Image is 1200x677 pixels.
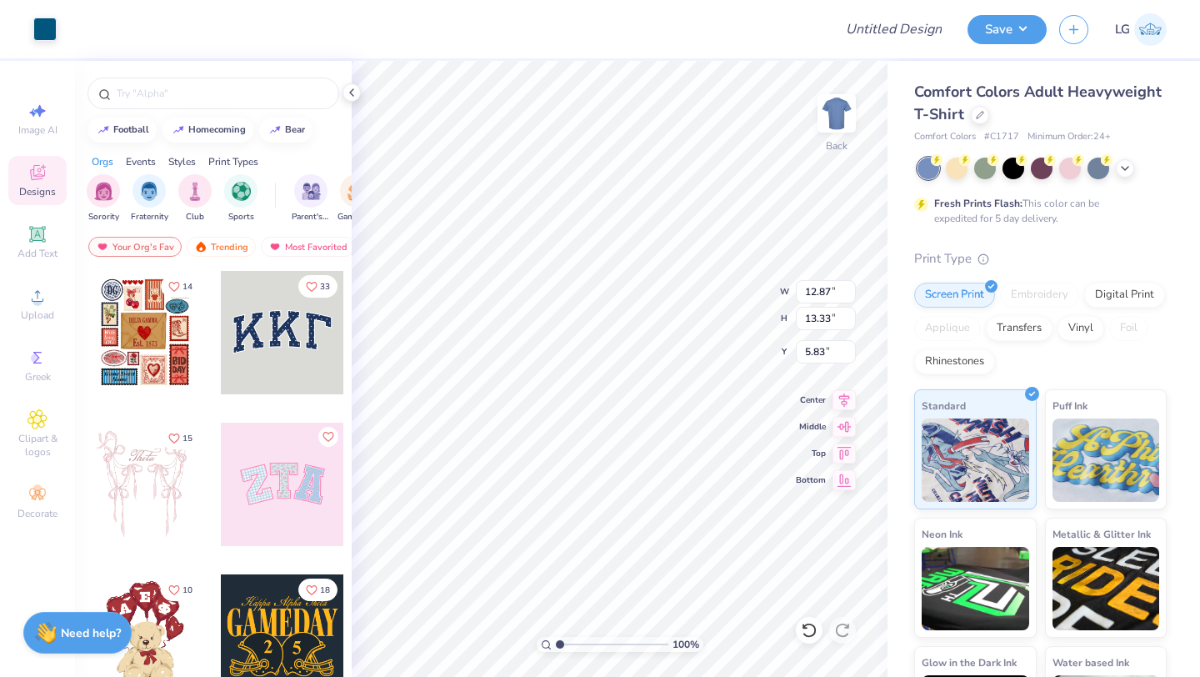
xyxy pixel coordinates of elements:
strong: Need help? [61,625,121,641]
span: Top [796,448,826,459]
div: Applique [914,316,981,341]
button: filter button [87,174,120,223]
span: 14 [182,283,192,291]
div: Print Types [208,154,258,169]
div: filter for Parent's Weekend [292,174,330,223]
div: Most Favorited [261,237,355,257]
div: filter for Club [178,174,212,223]
input: Untitled Design [832,13,955,46]
div: Foil [1109,316,1148,341]
span: Puff Ink [1052,397,1087,414]
span: Standard [922,397,966,414]
span: Add Text [17,247,57,260]
img: Game Day Image [347,182,367,201]
img: Standard [922,419,1029,502]
span: LG [1115,20,1130,39]
span: Minimum Order: 24 + [1027,130,1111,144]
div: filter for Game Day [337,174,376,223]
span: Center [796,394,826,406]
span: Greek [25,370,51,384]
span: Water based Ink [1052,654,1129,671]
span: # C1717 [984,130,1019,144]
button: filter button [224,174,257,223]
span: Glow in the Dark Ink [922,654,1017,671]
span: Designs [19,185,56,198]
div: filter for Sorority [87,174,120,223]
div: Styles [168,154,196,169]
button: football [87,118,157,143]
span: Middle [796,421,826,433]
div: homecoming [188,125,246,134]
img: Neon Ink [922,547,1029,630]
img: trend_line.gif [268,125,282,135]
span: 15 [182,434,192,443]
div: Events [126,154,156,169]
span: Sorority [88,211,119,223]
img: most_fav.gif [96,241,109,253]
button: Like [161,427,200,449]
img: Fraternity Image [140,182,158,201]
img: Club Image [186,182,204,201]
button: homecoming [162,118,253,143]
span: Metallic & Glitter Ink [1052,525,1151,543]
span: Comfort Colors Adult Heavyweight T-Shirt [914,82,1162,124]
div: Your Org's Fav [88,237,182,257]
button: Like [298,275,337,298]
button: Save [967,15,1047,44]
span: Sports [228,211,254,223]
span: Parent's Weekend [292,211,330,223]
div: Screen Print [914,283,995,308]
strong: Fresh Prints Flash: [934,197,1022,210]
div: Trending [187,237,256,257]
span: 18 [320,586,330,594]
span: Game Day [337,211,376,223]
div: Vinyl [1057,316,1104,341]
div: Transfers [986,316,1052,341]
div: Rhinestones [914,349,995,374]
button: filter button [131,174,168,223]
button: filter button [178,174,212,223]
div: This color can be expedited for 5 day delivery. [934,196,1139,226]
span: Upload [21,308,54,322]
div: bear [285,125,305,134]
button: Like [161,275,200,298]
span: Bottom [796,474,826,486]
img: Metallic & Glitter Ink [1052,547,1160,630]
button: Like [298,579,337,601]
span: Fraternity [131,211,168,223]
div: filter for Sports [224,174,257,223]
div: Orgs [92,154,113,169]
img: most_fav.gif [268,241,282,253]
img: trend_line.gif [172,125,185,135]
img: Back [820,97,853,130]
div: filter for Fraternity [131,174,168,223]
img: trending.gif [194,241,207,253]
span: 10 [182,586,192,594]
input: Try "Alpha" [115,85,328,102]
img: Sports Image [232,182,251,201]
button: bear [259,118,312,143]
div: Embroidery [1000,283,1079,308]
img: trend_line.gif [97,125,110,135]
div: Back [826,138,847,153]
span: Image AI [18,123,57,137]
button: filter button [292,174,330,223]
span: Decorate [17,507,57,520]
img: Parent's Weekend Image [302,182,321,201]
span: Clipart & logos [8,432,67,459]
span: 100 % [672,637,699,652]
img: Lijo George [1134,13,1167,46]
span: Neon Ink [922,525,962,543]
button: Like [161,579,200,601]
img: Sorority Image [94,182,113,201]
button: Like [318,427,338,447]
span: Comfort Colors [914,130,976,144]
button: filter button [337,174,376,223]
img: Puff Ink [1052,419,1160,502]
div: Print Type [914,249,1167,268]
a: LG [1115,13,1167,46]
span: Club [186,211,204,223]
span: 33 [320,283,330,291]
div: Digital Print [1084,283,1165,308]
div: football [113,125,149,134]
